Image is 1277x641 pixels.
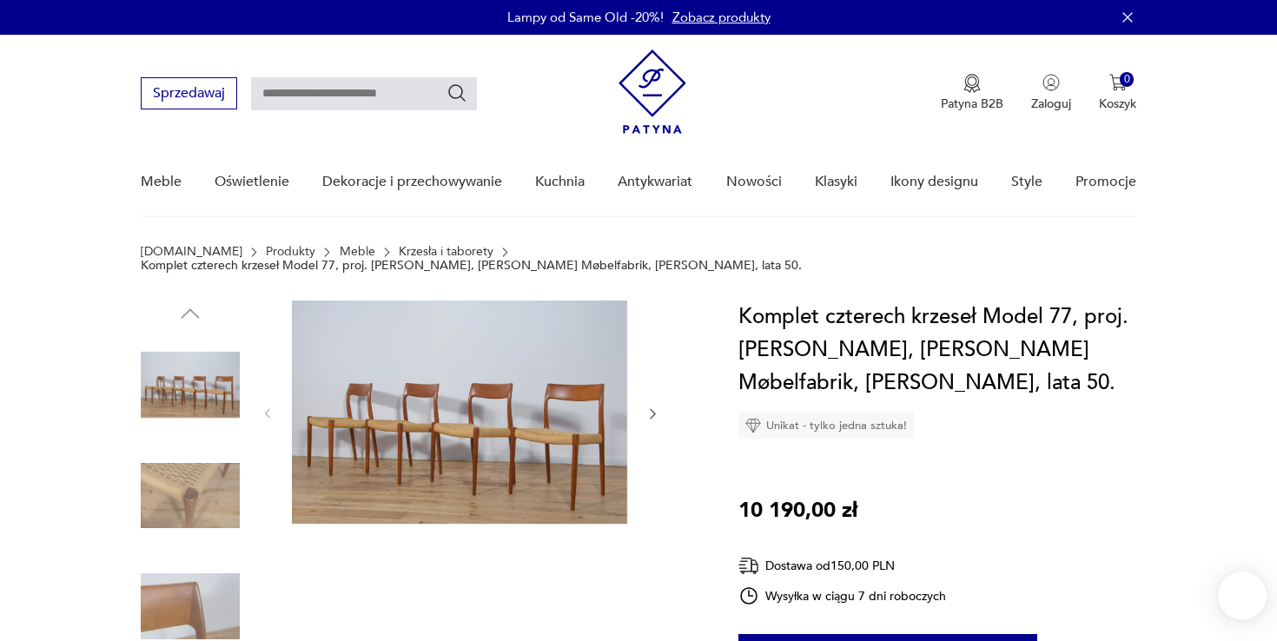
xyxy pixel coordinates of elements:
p: 10 190,00 zł [738,494,857,527]
a: Dekoracje i przechowywanie [322,149,502,215]
a: Sprzedawaj [141,89,237,101]
a: Kuchnia [535,149,585,215]
img: Zdjęcie produktu Komplet czterech krzeseł Model 77, proj. Niels O. Møller, J.L Møllers Møbelfabri... [292,301,627,524]
a: Style [1011,149,1042,215]
a: Produkty [266,245,315,259]
h1: Komplet czterech krzeseł Model 77, proj. [PERSON_NAME], [PERSON_NAME] Møbelfabrik, [PERSON_NAME],... [738,301,1137,400]
a: Zobacz produkty [672,9,771,26]
a: Meble [141,149,182,215]
a: Krzesła i taborety [399,245,493,259]
button: 0Koszyk [1099,74,1136,112]
img: Zdjęcie produktu Komplet czterech krzeseł Model 77, proj. Niels O. Møller, J.L Møllers Møbelfabri... [141,446,240,545]
img: Ikona koszyka [1109,74,1127,91]
a: Ikona medaluPatyna B2B [941,74,1003,112]
a: Oświetlenie [215,149,289,215]
iframe: Smartsupp widget button [1218,572,1267,620]
a: Promocje [1075,149,1136,215]
button: Zaloguj [1031,74,1071,112]
img: Ikonka użytkownika [1042,74,1060,91]
a: [DOMAIN_NAME] [141,245,242,259]
p: Patyna B2B [941,96,1003,112]
div: Unikat - tylko jedna sztuka! [738,413,914,439]
button: Patyna B2B [941,74,1003,112]
a: Meble [340,245,375,259]
a: Antykwariat [618,149,692,215]
a: Nowości [726,149,782,215]
div: Dostawa od 150,00 PLN [738,555,947,577]
img: Patyna - sklep z meblami i dekoracjami vintage [619,50,686,134]
a: Ikony designu [890,149,978,215]
img: Ikona diamentu [745,418,761,433]
button: Sprzedawaj [141,77,237,109]
button: Szukaj [447,83,467,103]
img: Ikona medalu [963,74,981,93]
div: Wysyłka w ciągu 7 dni roboczych [738,585,947,606]
p: Lampy od Same Old -20%! [507,9,664,26]
p: Komplet czterech krzeseł Model 77, proj. [PERSON_NAME], [PERSON_NAME] Møbelfabrik, [PERSON_NAME],... [141,259,802,273]
img: Zdjęcie produktu Komplet czterech krzeseł Model 77, proj. Niels O. Møller, J.L Møllers Møbelfabri... [141,335,240,434]
p: Koszyk [1099,96,1136,112]
a: Klasyki [815,149,857,215]
div: 0 [1120,72,1135,87]
p: Zaloguj [1031,96,1071,112]
img: Ikona dostawy [738,555,759,577]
